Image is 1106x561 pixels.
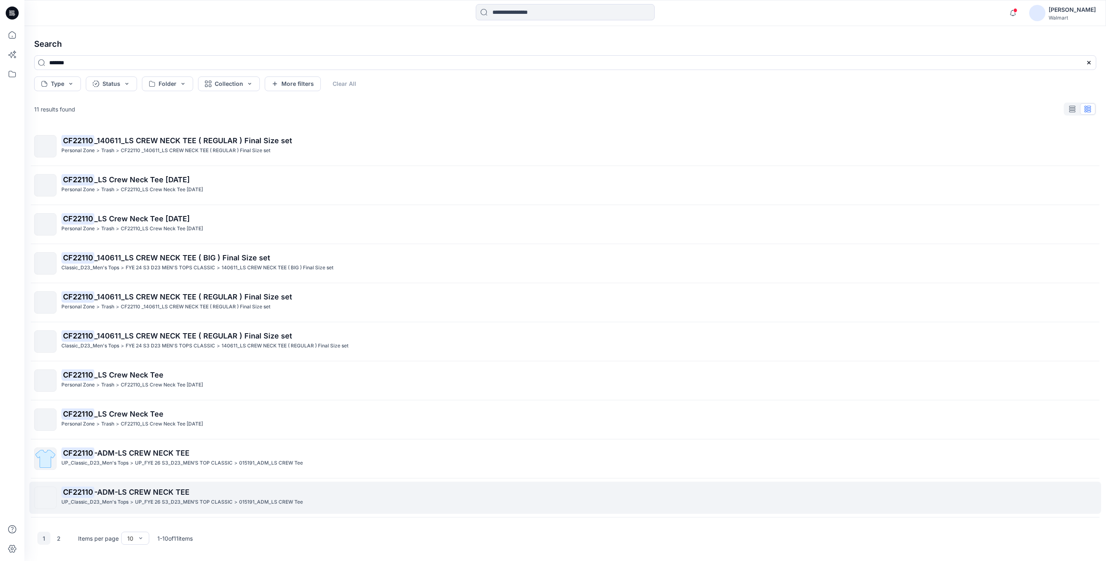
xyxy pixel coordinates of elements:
[61,342,119,350] p: Classic_D23_Men's Tops
[61,420,95,428] p: Personal Zone
[29,404,1101,436] a: CF22110_LS Crew Neck TeePersonal Zone>Trash>CF22110_LS Crew Neck Tee [DATE]
[121,381,203,389] p: CF22110_LS Crew Neck Tee 01SEP23
[101,381,114,389] p: Trash
[94,293,292,301] span: _140611_LS CREW NECK TEE ( REGULAR ) Final Size set
[29,208,1101,240] a: CF22110_LS Crew Neck Tee [DATE]Personal Zone>Trash>CF22110_LS Crew Neck Tee [DATE]
[1049,15,1096,21] div: Walmart
[222,264,333,272] p: 140611_LS CREW NECK TEE ( BIG ) Final Size set
[116,381,119,389] p: >
[28,33,1103,55] h4: Search
[101,225,114,233] p: Trash
[34,76,81,91] button: Type
[61,303,95,311] p: Personal Zone
[61,447,94,458] mark: CF22110
[61,291,94,302] mark: CF22110
[217,264,220,272] p: >
[101,186,114,194] p: Trash
[121,303,270,311] p: CF22110 _140611_LS CREW NECK TEE ( REGULAR ) Final Size set
[116,303,119,311] p: >
[94,488,189,496] span: -ADM-LS CREW NECK TEE
[61,381,95,389] p: Personal Zone
[101,303,114,311] p: Trash
[94,371,163,379] span: _LS Crew Neck Tee
[96,420,100,428] p: >
[130,459,133,467] p: >
[121,225,203,233] p: CF22110_LS Crew Neck Tee 01SEP23
[121,264,124,272] p: >
[94,410,163,418] span: _LS Crew Neck Tee
[29,169,1101,201] a: CF22110_LS Crew Neck Tee [DATE]Personal Zone>Trash>CF22110_LS Crew Neck Tee [DATE]
[234,459,237,467] p: >
[239,498,303,506] p: 015191_ADM_LS CREW Tee
[61,486,94,498] mark: CF22110
[29,443,1101,475] a: CF22110-ADM-LS CREW NECK TEEUP_Classic_D23_Men's Tops>UP_FYE 26 S3_D23_MEN’S TOP CLASSIC>015191_A...
[1049,5,1096,15] div: [PERSON_NAME]
[135,498,233,506] p: UP_FYE 26 S3_D23_MEN’S TOP CLASSIC
[61,264,119,272] p: Classic_D23_Men's Tops
[94,253,270,262] span: _140611_LS CREW NECK TEE ( BIG ) Final Size set
[61,459,128,467] p: UP_Classic_D23_Men's Tops
[96,381,100,389] p: >
[61,135,94,146] mark: CF22110
[29,325,1101,358] a: CF22110_140611_LS CREW NECK TEE ( REGULAR ) Final Size setClassic_D23_Men's Tops>FYE 24 S3 D23 ME...
[34,105,75,114] p: 11 results found
[121,420,203,428] p: CF22110_LS Crew Neck Tee 01SEP23
[96,146,100,155] p: >
[126,342,215,350] p: FYE 24 S3 D23 MEN'S TOPS CLASSIC
[61,146,95,155] p: Personal Zone
[239,459,303,467] p: 015191_ADM_LS CREW Tee
[52,532,65,545] button: 2
[217,342,220,350] p: >
[116,186,119,194] p: >
[29,247,1101,279] a: CF22110_140611_LS CREW NECK TEE ( BIG ) Final Size setClassic_D23_Men's Tops>FYE 24 S3 D23 MEN'S ...
[198,76,260,91] button: Collection
[61,186,95,194] p: Personal Zone
[130,498,133,506] p: >
[96,303,100,311] p: >
[29,130,1101,162] a: CF22110_140611_LS CREW NECK TEE ( REGULAR ) Final Size setPersonal Zone>Trash>CF22110 _140611_LS ...
[61,330,94,341] mark: CF22110
[222,342,348,350] p: 140611_LS CREW NECK TEE ( REGULAR ) Final Size set
[127,534,133,543] div: 10
[94,175,190,184] span: _LS Crew Neck Tee [DATE]
[116,225,119,233] p: >
[61,225,95,233] p: Personal Zone
[61,408,94,419] mark: CF22110
[61,369,94,380] mark: CF22110
[101,420,114,428] p: Trash
[94,332,292,340] span: _140611_LS CREW NECK TEE ( REGULAR ) Final Size set
[121,146,270,155] p: CF22110 _140611_LS CREW NECK TEE ( REGULAR ) Final Size set
[96,225,100,233] p: >
[61,174,94,185] mark: CF22110
[142,76,193,91] button: Folder
[157,534,193,543] p: 1 - 10 of 11 items
[86,76,137,91] button: Status
[29,286,1101,319] a: CF22110_140611_LS CREW NECK TEE ( REGULAR ) Final Size setPersonal Zone>Trash>CF22110 _140611_LS ...
[121,186,203,194] p: CF22110_LS Crew Neck Tee 01SEP23
[116,146,119,155] p: >
[94,449,189,457] span: -ADM-LS CREW NECK TEE
[61,252,94,263] mark: CF22110
[61,213,94,224] mark: CF22110
[101,146,114,155] p: Trash
[94,214,190,223] span: _LS Crew Neck Tee [DATE]
[29,365,1101,397] a: CF22110_LS Crew Neck TeePersonal Zone>Trash>CF22110_LS Crew Neck Tee [DATE]
[94,136,292,145] span: _140611_LS CREW NECK TEE ( REGULAR ) Final Size set
[234,498,237,506] p: >
[96,186,100,194] p: >
[61,498,128,506] p: UP_Classic_D23_Men's Tops
[29,482,1101,514] a: CF22110-ADM-LS CREW NECK TEEUP_Classic_D23_Men's Tops>UP_FYE 26 S3_D23_MEN’S TOP CLASSIC>015191_A...
[135,459,233,467] p: UP_FYE 26 S3_D23_MEN’S TOP CLASSIC
[265,76,321,91] button: More filters
[121,342,124,350] p: >
[1029,5,1045,21] img: avatar
[116,420,119,428] p: >
[78,534,119,543] p: Items per page
[37,532,50,545] button: 1
[126,264,215,272] p: FYE 24 S3 D23 MEN'S TOPS CLASSIC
